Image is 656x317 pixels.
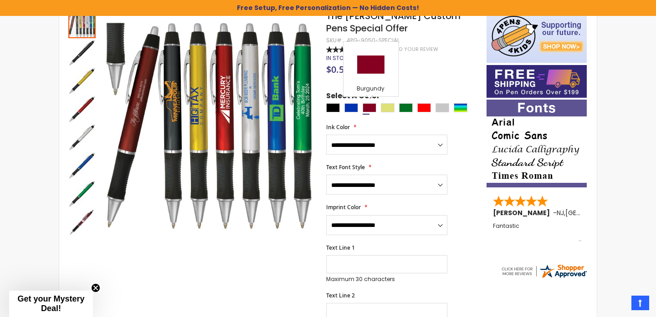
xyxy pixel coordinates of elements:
[565,208,632,217] span: [GEOGRAPHIC_DATA]
[417,103,431,112] div: Red
[326,63,349,75] span: $0.50
[326,55,351,62] div: Availability
[326,123,350,131] span: Ink Color
[399,103,413,112] div: Green
[68,208,96,236] img: The Barton Custom Pens Special Offer
[392,46,438,53] a: Add Your Review
[68,95,97,123] div: The Barton Custom Pens Special Offer
[91,283,100,292] button: Close teaser
[500,263,588,279] img: 4pens.com widget logo
[68,39,96,66] img: The Barton Custom Pens Special Offer
[326,276,447,283] p: Maximum 30 characters
[68,66,97,95] div: The Barton Custom Pens Special Offer
[326,36,343,44] strong: SKU
[381,103,395,112] div: Gold
[68,151,97,179] div: The Barton Custom Pens Special Offer
[493,223,581,242] div: Fantastic
[326,203,361,211] span: Imprint Color
[344,103,358,112] div: Blue
[346,85,396,94] div: Burgundy
[68,152,96,179] img: The Barton Custom Pens Special Offer
[493,208,553,217] span: [PERSON_NAME]
[581,292,656,317] iframe: Google Customer Reviews
[487,65,587,98] img: Free shipping on orders over $199
[68,124,96,151] img: The Barton Custom Pens Special Offer
[68,180,96,207] img: The Barton Custom Pens Special Offer
[17,294,84,313] span: Get your Mystery Deal!
[557,208,564,217] span: NJ
[454,103,467,112] div: Assorted
[326,244,355,252] span: Text Line 1
[68,38,97,66] div: The Barton Custom Pens Special Offer
[9,291,93,317] div: Get your Mystery Deal!Close teaser
[326,91,380,103] span: Select A Color
[363,103,376,112] div: Burgundy
[326,54,351,62] span: In stock
[347,37,400,44] div: 4PG-9050-SPECIAL
[326,46,358,53] div: 100%
[68,96,96,123] img: The Barton Custom Pens Special Offer
[326,10,461,35] span: The [PERSON_NAME] Custom Pens Special Offer
[68,123,97,151] div: The Barton Custom Pens Special Offer
[326,103,340,112] div: Black
[68,67,96,95] img: The Barton Custom Pens Special Offer
[436,103,449,112] div: Silver
[106,23,314,231] img: The Barton Custom Pens Special Offer
[553,208,632,217] span: - ,
[487,100,587,187] img: font-personalization-examples
[326,163,365,171] span: Text Font Style
[500,273,588,281] a: 4pens.com certificate URL
[487,10,587,63] img: 4pens 4 kids
[68,179,97,207] div: The Barton Custom Pens Special Offer
[326,292,355,299] span: Text Line 2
